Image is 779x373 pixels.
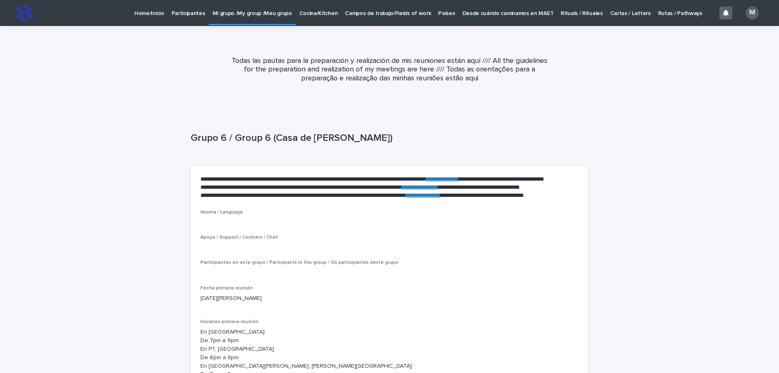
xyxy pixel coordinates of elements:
span: Participantes en este grupo / Participants in this group / Os participantes deste grupo [200,260,398,265]
span: Fecha primera reunión [200,286,253,291]
span: Idioma / Language [200,210,243,215]
span: Horarios primera reunión [200,319,258,324]
span: Apoyo / Support / Cocinerx / Chef [200,235,278,240]
p: Grupo 6 / Group 6 (Casa de [PERSON_NAME]) [191,132,585,144]
p: Todas las pautas para la preparación y realización de mis reuniones están aquí //// All the guide... [227,57,552,83]
img: stacker-logo-s-only.png [16,5,32,21]
p: [DATE][PERSON_NAME] [200,294,579,303]
div: M [746,6,759,19]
